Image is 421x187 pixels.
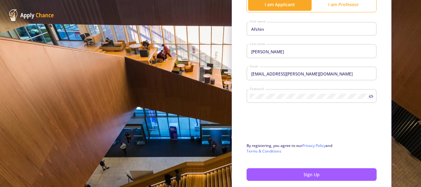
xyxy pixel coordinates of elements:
div: I am Applicant [248,1,312,8]
a: Terms & Conditions [247,148,281,154]
button: Sign Up [247,168,377,181]
a: Privacy Policy [302,143,325,148]
iframe: reCAPTCHA [247,114,340,138]
p: By registering, you agree to our and [247,143,377,154]
div: I am Professor [312,1,375,8]
img: ApplyChance Logo [9,9,54,21]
